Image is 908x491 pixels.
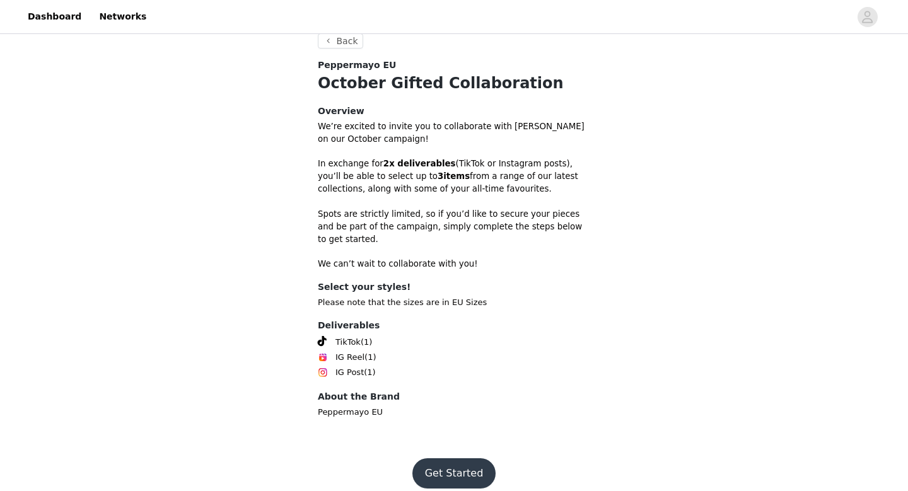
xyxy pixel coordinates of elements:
button: Get Started [412,458,496,488]
button: Back [318,33,363,49]
span: TikTok [335,336,361,349]
span: (1) [361,336,372,349]
span: IG Post [335,366,364,379]
h4: About the Brand [318,390,590,403]
h4: Overview [318,105,590,118]
h4: Select your styles! [318,280,590,294]
div: avatar [861,7,873,27]
strong: 3 [438,171,443,181]
span: Peppermayo EU [318,59,396,72]
strong: items [443,171,470,181]
span: We can’t wait to collaborate with you! [318,259,478,269]
a: Dashboard [20,3,89,31]
h1: October Gifted Collaboration [318,72,590,95]
a: Networks [91,3,154,31]
p: Please note that the sizes are in EU Sizes [318,296,590,309]
img: Instagram Reels Icon [318,352,328,362]
span: (1) [364,351,376,364]
img: Instagram Icon [318,367,328,378]
p: Peppermayo EU [318,406,590,419]
span: IG Reel [335,351,364,364]
span: In exchange for (TikTok or Instagram posts), you’ll be able to select up to from a range of our l... [318,159,578,194]
span: Spots are strictly limited, so if you’d like to secure your pieces and be part of the campaign, s... [318,209,582,244]
strong: 2x deliverables [383,159,456,168]
span: We’re excited to invite you to collaborate with [PERSON_NAME] on our October campaign! [318,122,585,144]
span: (1) [364,366,375,379]
h4: Deliverables [318,319,590,332]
